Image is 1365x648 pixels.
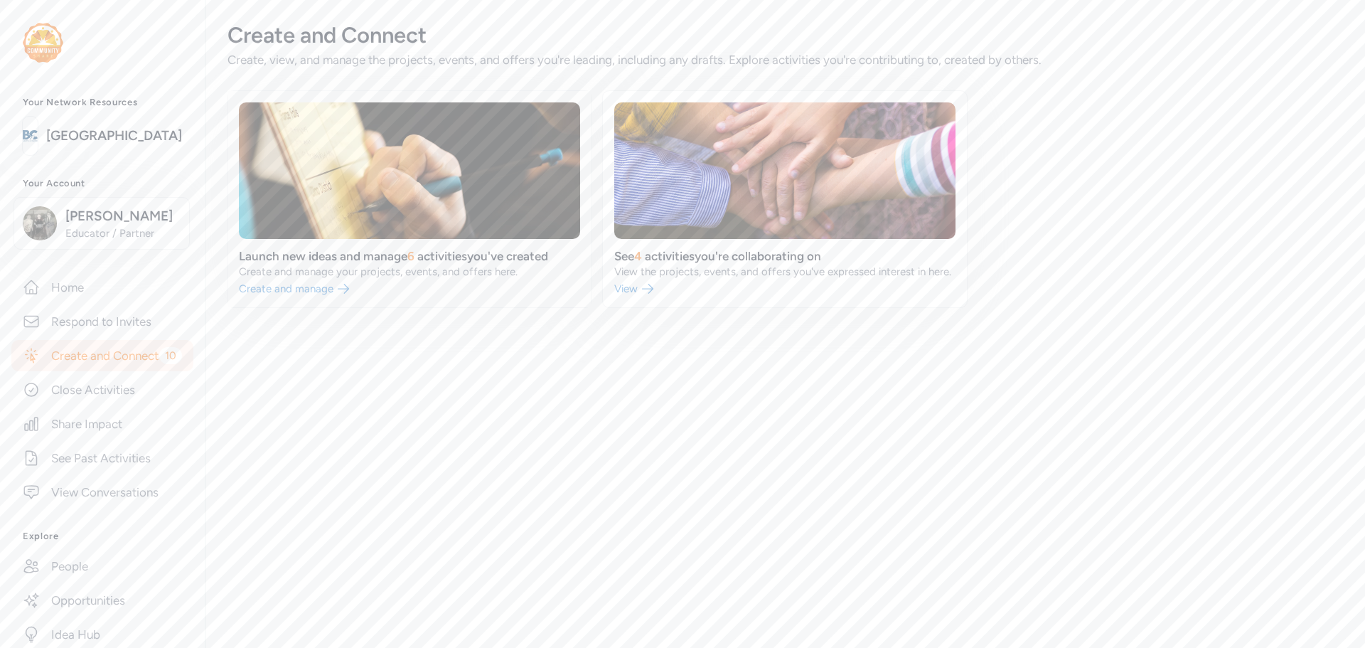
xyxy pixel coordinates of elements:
h3: Your Account [23,178,182,189]
a: Respond to Invites [11,306,193,337]
span: 10 [159,347,182,364]
span: Educator / Partner [65,226,181,240]
button: [PERSON_NAME]Educator / Partner [14,197,190,250]
a: People [11,551,193,582]
a: View Conversations [11,477,193,508]
a: Close Activities [11,374,193,405]
div: Create and Connect [227,23,1342,48]
a: Opportunities [11,585,193,616]
h3: Your Network Resources [23,97,182,108]
img: logo [23,120,38,152]
span: [PERSON_NAME] [65,206,181,226]
a: See Past Activities [11,442,193,474]
a: [GEOGRAPHIC_DATA] [46,126,182,146]
div: Create, view, and manage the projects, events, and offers you're leading, including any drafts. E... [227,51,1342,68]
h3: Explore [23,531,182,542]
a: Home [11,272,193,303]
a: Share Impact [11,408,193,440]
a: Create and Connect10 [11,340,193,371]
img: logo [23,23,63,63]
